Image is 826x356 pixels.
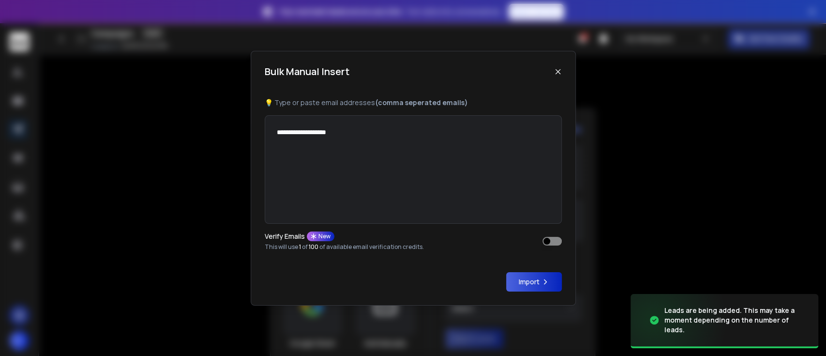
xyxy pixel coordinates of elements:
h1: Bulk Manual Insert [265,65,349,78]
b: (comma seperated emails) [375,98,468,107]
button: Import [506,272,562,292]
div: New [307,232,334,241]
p: 💡 Type or paste email addresses [265,98,562,108]
span: 100 [309,243,318,251]
img: image [631,292,727,349]
span: 1 [299,243,301,251]
p: Verify Emails [265,233,305,240]
div: Leads are being added. This may take a moment depending on the number of leads. [664,306,807,335]
p: This will use of of available email verification credits. [265,243,424,251]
